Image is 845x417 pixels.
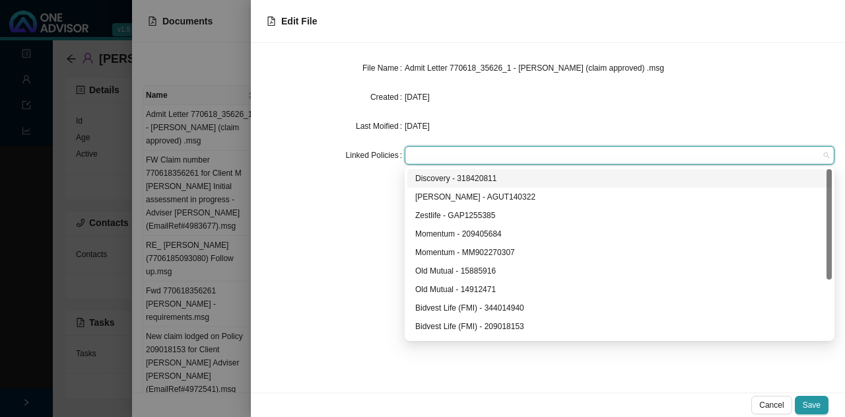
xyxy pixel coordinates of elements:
[281,16,317,26] span: Edit File
[407,262,832,280] div: Old Mutual - 15885916
[407,243,832,262] div: Momentum - MM902270307
[407,280,832,299] div: Old Mutual - 14912471
[751,396,792,414] button: Cancel
[795,396,828,414] button: Save
[346,146,405,165] label: Linked Policies
[405,122,430,131] span: [DATE]
[415,283,824,296] div: Old Mutual - 14912471
[407,169,832,188] div: Discovery - 318420811
[415,190,824,204] div: [PERSON_NAME] - AGUT140322
[407,336,832,354] div: Momentum - 1004951442
[415,172,824,185] div: Discovery - 318420811
[407,206,832,225] div: Zestlife - GAP1255385
[415,209,824,222] div: Zestlife - GAP1255385
[759,398,784,412] span: Cancel
[267,17,276,26] span: file-pdf
[415,320,824,333] div: Bidvest Life (FMI) - 209018153
[407,299,832,317] div: Bidvest Life (FMI) - 344014940
[356,117,405,135] label: Last Moified
[370,88,405,106] label: Created
[407,225,832,243] div: Momentum - 209405684
[405,63,664,73] span: Admit Letter 770618_35626_1 - [PERSON_NAME] (claim approved) .msg
[407,317,832,336] div: Bidvest Life (FMI) - 209018153
[415,246,824,259] div: Momentum - MM902270307
[405,93,430,102] span: [DATE]
[415,264,824,278] div: Old Mutual - 15885916
[407,188,832,206] div: Allan Gray - AGUT140322
[415,301,824,315] div: Bidvest Life (FMI) - 344014940
[362,59,405,77] label: File Name
[415,227,824,241] div: Momentum - 209405684
[803,398,821,412] span: Save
